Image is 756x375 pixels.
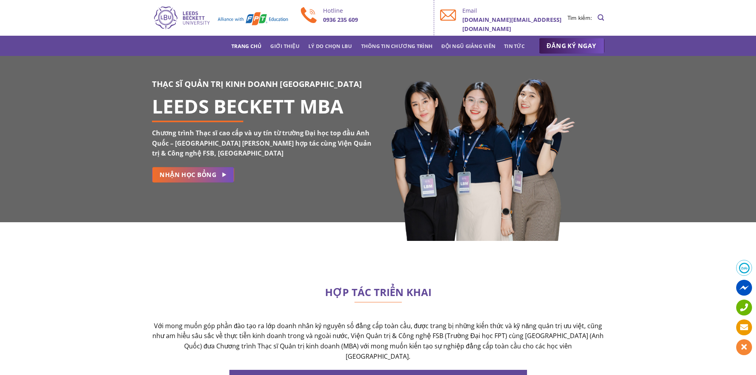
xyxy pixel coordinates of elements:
h1: LEEDS BECKETT MBA [152,102,372,111]
li: Page dot 1 [370,262,386,264]
p: Hotline [323,6,428,15]
a: Thông tin chương trình [361,39,433,53]
a: Lý do chọn LBU [308,39,352,53]
p: Với mong muốn góp phần đào tạo ra lớp doanh nhân kỷ nguyên số đẳng cấp toàn cầu, được trang bị nh... [152,321,604,362]
a: Search [598,10,604,25]
b: [DOMAIN_NAME][EMAIL_ADDRESS][DOMAIN_NAME] [462,16,562,33]
h3: THẠC SĨ QUẢN TRỊ KINH DOANH [GEOGRAPHIC_DATA] [152,78,372,90]
img: line-lbu.jpg [354,302,402,303]
span: NHẬN HỌC BỔNG [160,170,216,180]
h2: HỢP TÁC TRIỂN KHAI [152,288,604,296]
img: Thạc sĩ Quản trị kinh doanh Quốc tế [152,5,289,31]
strong: Chương trình Thạc sĩ cao cấp và uy tín từ trường Đại học top đầu Anh Quốc – [GEOGRAPHIC_DATA] [PE... [152,129,371,158]
p: Email [462,6,567,15]
a: Giới thiệu [270,39,300,53]
li: Tìm kiếm: [567,13,592,22]
a: Tin tức [504,39,525,53]
a: ĐĂNG KÝ NGAY [539,38,604,54]
span: ĐĂNG KÝ NGAY [547,41,596,51]
a: Trang chủ [231,39,262,53]
a: Đội ngũ giảng viên [441,39,495,53]
a: NHẬN HỌC BỔNG [152,167,234,183]
b: 0936 235 609 [323,16,358,23]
